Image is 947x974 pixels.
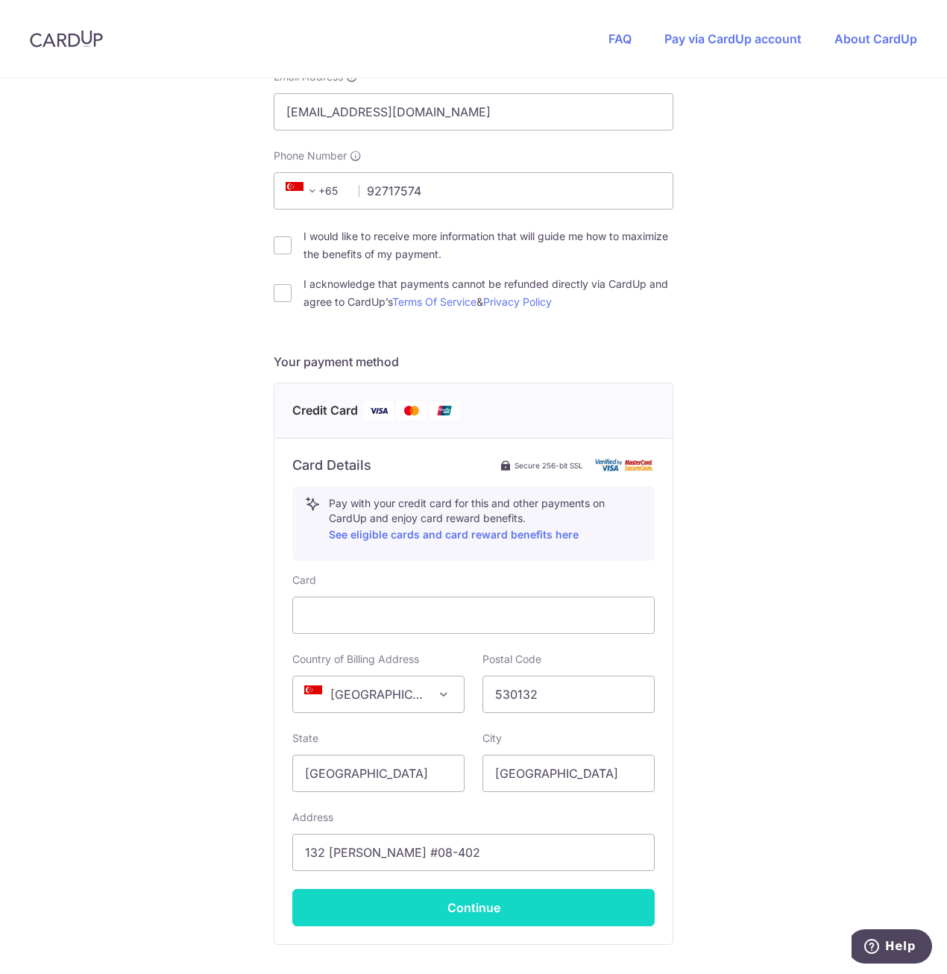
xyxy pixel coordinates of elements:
[303,227,673,263] label: I would like to receive more information that will guide me how to maximize the benefits of my pa...
[483,295,552,308] a: Privacy Policy
[482,731,502,746] label: City
[292,731,318,746] label: State
[608,31,632,46] a: FAQ
[364,401,394,420] img: Visa
[30,30,103,48] img: CardUp
[293,676,464,712] span: Singapore
[852,929,932,967] iframe: Opens a widget where you can find more information
[274,93,673,131] input: Email address
[292,889,655,926] button: Continue
[834,31,917,46] a: About CardUp
[392,295,476,308] a: Terms Of Service
[292,401,358,420] span: Credit Card
[664,31,802,46] a: Pay via CardUp account
[292,810,333,825] label: Address
[329,528,579,541] a: See eligible cards and card reward benefits here
[397,401,427,420] img: Mastercard
[515,459,583,471] span: Secure 256-bit SSL
[595,459,655,471] img: card secure
[482,676,655,713] input: Example 123456
[482,652,541,667] label: Postal Code
[286,182,321,200] span: +65
[292,573,316,588] label: Card
[274,148,347,163] span: Phone Number
[281,182,348,200] span: +65
[292,456,371,474] h6: Card Details
[305,606,642,624] iframe: Secure card payment input frame
[292,676,465,713] span: Singapore
[430,401,459,420] img: Union Pay
[274,353,673,371] h5: Your payment method
[303,275,673,311] label: I acknowledge that payments cannot be refunded directly via CardUp and agree to CardUp’s &
[329,496,642,544] p: Pay with your credit card for this and other payments on CardUp and enjoy card reward benefits.
[292,652,419,667] label: Country of Billing Address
